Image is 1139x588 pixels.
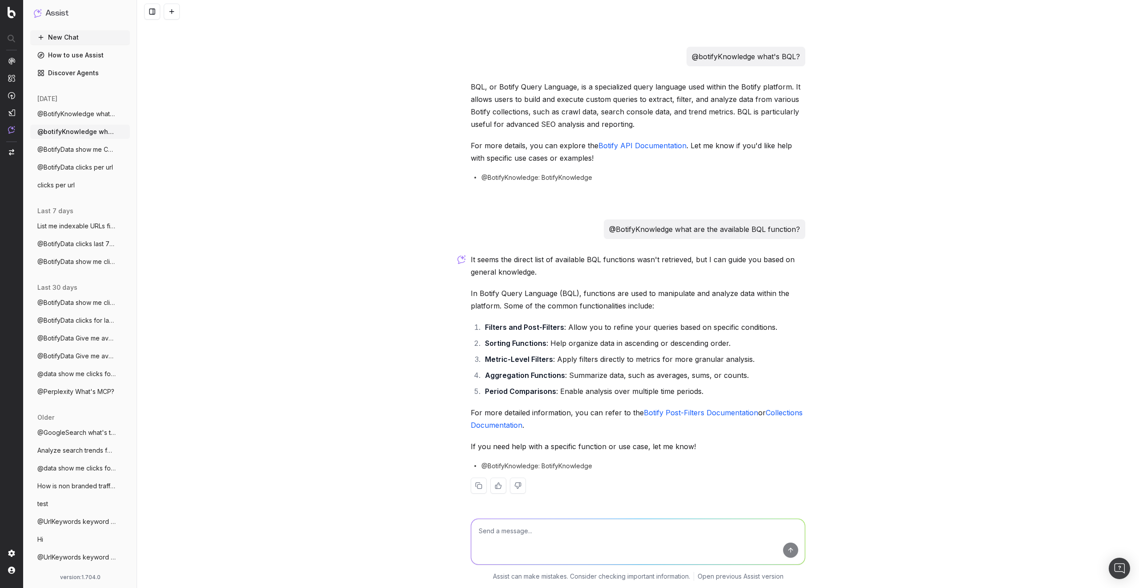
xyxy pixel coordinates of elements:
button: @UrlKeywords keyword for clothes for htt [30,550,130,564]
span: @BotifyData clicks for last 7 days [37,316,116,325]
button: @BotifyKnowledge what's Pageworkers? [30,107,130,121]
span: test [37,499,48,508]
span: @BotifyKnowledge: BotifyKnowledge [481,462,592,470]
img: My account [8,567,15,574]
span: @BotifyData Give me avg links per pagety [37,352,116,361]
img: Analytics [8,57,15,65]
h1: Assist [45,7,69,20]
span: List me indexable URLs filtered on produ [37,222,116,231]
p: In Botify Query Language (BQL), functions are used to manipulate and analyze data within the plat... [471,287,805,312]
strong: Aggregation Functions [485,371,565,380]
a: Discover Agents [30,66,130,80]
p: @BotifyKnowledge what are the available BQL function? [609,223,800,235]
button: @BotifyData Give me avg links per pagety [30,349,130,363]
button: @BotifyData Give me avg links per pagety [30,331,130,345]
button: How is non branded traffic trending YoY [30,479,130,493]
button: @BotifyData clicks per url [30,160,130,174]
p: It seems the direct list of available BQL functions wasn't retrieved, but I can guide you based o... [471,253,805,278]
span: Analyze search trends for: MCP [37,446,116,455]
span: @BotifyKnowledge what's Pageworkers? [37,109,116,118]
a: How to use Assist [30,48,130,62]
p: Assist can make mistakes. Consider checking important information. [493,572,690,581]
button: clicks per url [30,178,130,192]
span: @Perplexity What's MCP? [37,387,114,396]
strong: Filters and Post-Filters [485,323,564,332]
span: @BotifyData clicks per url [37,163,113,172]
p: BQL, or Botify Query Language, is a specialized query language used within the Botify platform. I... [471,81,805,130]
img: Assist [8,126,15,134]
span: @BotifyKnowledge: BotifyKnowledge [481,173,592,182]
li: : Apply filters directly to metrics for more granular analysis. [482,353,805,365]
strong: Metric-Level Filters [485,355,553,364]
span: How is non branded traffic trending YoY [37,482,116,491]
img: Switch project [9,149,14,155]
span: @UrlKeywords keyword for clothes for htt [37,517,116,526]
button: @UrlKeywords keyword for clothes for htt [30,515,130,529]
button: @BotifyData show me clicks and CTR data [30,296,130,310]
span: [DATE] [37,94,57,103]
span: @BotifyData show me clicks per url [37,257,116,266]
span: Hi [37,535,43,544]
p: For more detailed information, you can refer to the or . [471,406,805,431]
span: @GoogleSearch what's the answer to the l [37,428,116,437]
img: Botify logo [8,7,16,18]
button: @BotifyData clicks for last 7 days [30,313,130,328]
p: @botifyKnowledge what's BQL? [692,50,800,63]
a: Botify API Documentation [598,141,687,150]
span: @BotifyData show me clicks and CTR data [37,298,116,307]
p: If you need help with a specific function or use case, let me know! [471,440,805,453]
img: Intelligence [8,74,15,82]
button: @BotifyData show me CTR and avg position [30,142,130,157]
button: List me indexable URLs filtered on produ [30,219,130,233]
span: @BotifyData Give me avg links per pagety [37,334,116,343]
button: @GoogleSearch what's the answer to the l [30,426,130,440]
span: last 30 days [37,283,77,292]
div: Open Intercom Messenger [1109,558,1130,579]
span: @data show me clicks for last 7 days [37,464,116,473]
li: : Allow you to refine your queries based on specific conditions. [482,321,805,333]
span: @botifyKnowledge what's BQL? [37,127,116,136]
button: @BotifyData clicks last 7 days [30,237,130,251]
button: @botifyKnowledge what's BQL? [30,125,130,139]
img: Botify assist logo [457,255,466,264]
button: @data show me clicks for last 7 days [30,367,130,381]
span: @data show me clicks for last 7 days [37,369,116,378]
a: Open previous Assist version [698,572,784,581]
li: : Summarize data, such as averages, sums, or counts. [482,369,805,381]
button: Analyze search trends for: MCP [30,443,130,458]
a: Botify Post-Filters Documentation [644,408,758,417]
strong: Period Comparisons [485,387,556,396]
img: Activation [8,92,15,99]
button: Assist [34,7,126,20]
li: : Help organize data in ascending or descending order. [482,337,805,349]
img: Studio [8,109,15,116]
button: @data show me clicks for last 7 days [30,461,130,475]
button: @BotifyData show me clicks per url [30,255,130,269]
img: Setting [8,550,15,557]
img: Assist [34,9,42,17]
span: @BotifyData clicks last 7 days [37,239,116,248]
button: Hi [30,532,130,547]
li: : Enable analysis over multiple time periods. [482,385,805,397]
span: @BotifyData show me CTR and avg position [37,145,116,154]
div: version: 1.704.0 [34,574,126,581]
strong: Sorting Functions [485,339,546,348]
span: last 7 days [37,207,73,215]
span: older [37,413,54,422]
span: clicks per url [37,181,75,190]
span: @UrlKeywords keyword for clothes for htt [37,553,116,562]
button: What the main title of [URL] [30,568,130,582]
button: @Perplexity What's MCP? [30,385,130,399]
button: test [30,497,130,511]
button: New Chat [30,30,130,45]
p: For more details, you can explore the . Let me know if you'd like help with specific use cases or... [471,139,805,164]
